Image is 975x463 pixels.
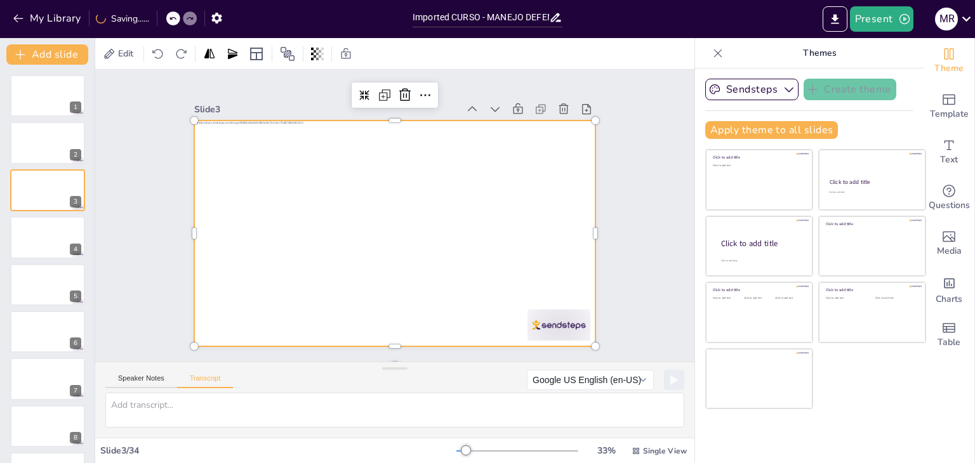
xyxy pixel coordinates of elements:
div: Click to add title [826,287,917,292]
div: 1 [70,101,81,113]
div: Add text boxes [924,129,974,175]
div: Click to add body [721,259,801,262]
div: Add charts and graphs [924,266,974,312]
div: Slide 3 [206,83,470,122]
div: 1 [10,75,85,117]
button: Add slide [6,44,88,65]
button: My Library [10,8,86,29]
div: 8 [10,405,85,447]
div: 8 [70,432,81,443]
span: Theme [934,62,964,75]
span: Edit [116,48,136,60]
div: 2 [10,122,85,164]
button: Export to PowerPoint [823,6,847,32]
div: Click to add title [830,178,914,186]
div: 3 [10,169,85,211]
div: Click to add text [875,297,915,300]
button: Sendsteps [705,79,799,100]
div: Click to add text [775,297,804,300]
span: Position [280,46,295,62]
input: Insert title [413,8,549,27]
div: Click to add text [826,297,866,300]
span: Questions [929,199,970,212]
button: Create theme [804,79,896,100]
span: Text [940,153,958,167]
div: Add ready made slides [924,84,974,129]
div: Click to add text [744,297,773,300]
div: Click to add title [721,238,802,249]
div: 5 [70,290,81,302]
div: Click to add title [713,287,804,292]
div: 3 [70,196,81,207]
div: 7 [70,385,81,396]
div: 6 [70,337,81,349]
span: Single View [643,446,687,456]
div: 4 [10,216,85,258]
button: Present [850,6,913,32]
div: Change the overall theme [924,38,974,84]
button: Speaker Notes [105,374,177,388]
span: Media [937,244,962,258]
div: Slide 3 / 34 [100,445,456,457]
div: Get real-time input from your audience [924,175,974,221]
div: Click to add title [713,155,804,160]
div: Add images, graphics, shapes or video [924,221,974,266]
button: Apply theme to all slides [705,121,838,139]
div: M R [935,8,958,30]
button: Google US English (en-US) [527,370,654,390]
div: Click to add text [713,297,741,300]
div: 2 [70,149,81,160]
div: Click to add text [713,164,804,167]
div: 5 [10,264,85,306]
div: 33 % [591,445,621,457]
div: Click to add title [826,221,917,226]
span: Charts [936,292,962,306]
button: M R [935,6,958,32]
span: Template [930,107,969,121]
div: 7 [10,358,85,400]
div: 4 [70,244,81,255]
p: Themes [728,38,911,68]
div: Layout [246,44,267,64]
div: Click to add text [829,191,913,194]
div: Add a table [924,312,974,358]
button: Transcript [177,374,234,388]
div: 6 [10,311,85,353]
div: Saving...... [96,13,149,25]
span: Table [938,336,960,349]
button: Play [664,370,684,390]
